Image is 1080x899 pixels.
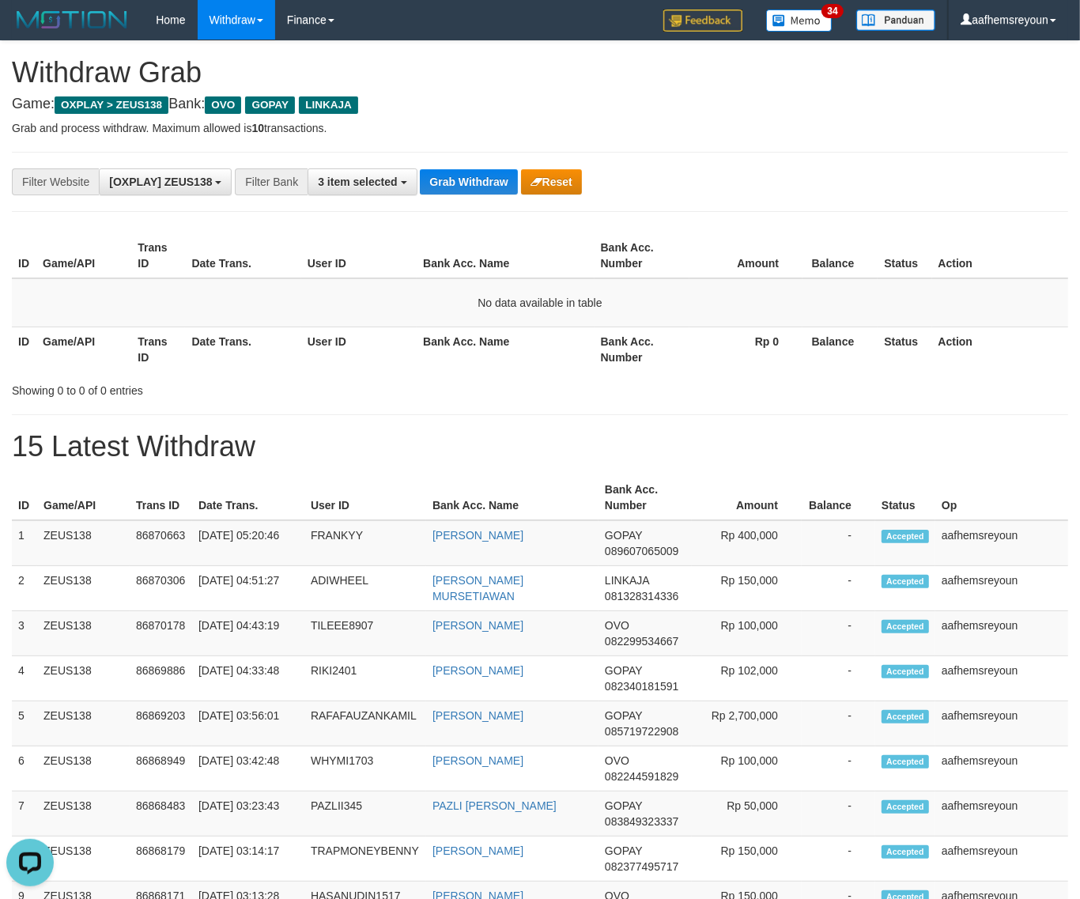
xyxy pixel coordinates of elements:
th: Balance [802,233,878,278]
td: ZEUS138 [37,701,130,746]
th: Game/API [36,327,131,372]
span: Accepted [882,800,929,814]
th: ID [12,327,36,372]
th: Bank Acc. Name [417,327,595,372]
span: Accepted [882,665,929,678]
span: 34 [821,4,843,18]
td: ZEUS138 [37,791,130,837]
td: - [802,611,875,656]
span: [OXPLAY] ZEUS138 [109,176,212,188]
td: RAFAFAUZANKAMIL [304,701,426,746]
button: Open LiveChat chat widget [6,6,54,54]
th: Balance [802,475,875,520]
th: Trans ID [130,475,192,520]
td: 7 [12,791,37,837]
td: 86868179 [130,837,192,882]
th: Bank Acc. Name [417,233,595,278]
td: [DATE] 03:42:48 [192,746,304,791]
div: Filter Website [12,168,99,195]
th: Balance [802,327,878,372]
span: Accepted [882,755,929,769]
td: 5 [12,701,37,746]
img: Feedback.jpg [663,9,742,32]
th: Game/API [37,475,130,520]
td: Rp 50,000 [692,791,802,837]
td: [DATE] 05:20:46 [192,520,304,566]
span: Copy 089607065009 to clipboard [605,545,678,557]
td: 3 [12,611,37,656]
span: Copy 081328314336 to clipboard [605,590,678,602]
span: GOPAY [605,664,642,677]
span: GOPAY [605,844,642,857]
th: Amount [689,233,802,278]
span: 3 item selected [318,176,397,188]
td: PAZLII345 [304,791,426,837]
td: aafhemsreyoun [935,701,1068,746]
td: 86870306 [130,566,192,611]
th: Date Trans. [185,233,300,278]
td: - [802,701,875,746]
span: Copy 082340181591 to clipboard [605,680,678,693]
td: TRAPMONEYBENNY [304,837,426,882]
td: 2 [12,566,37,611]
button: Grab Withdraw [420,169,517,195]
span: LINKAJA [605,574,649,587]
a: [PERSON_NAME] [432,844,523,857]
span: Copy 082377495717 to clipboard [605,860,678,873]
button: 3 item selected [308,168,417,195]
th: Bank Acc. Name [426,475,599,520]
td: 86869886 [130,656,192,701]
td: ZEUS138 [37,611,130,656]
span: GOPAY [605,799,642,812]
span: GOPAY [245,96,295,114]
button: [OXPLAY] ZEUS138 [99,168,232,195]
td: aafhemsreyoun [935,746,1068,791]
span: OVO [205,96,241,114]
img: panduan.png [856,9,935,31]
td: No data available in table [12,278,1068,327]
td: Rp 100,000 [692,611,802,656]
div: Showing 0 to 0 of 0 entries [12,376,438,399]
td: - [802,746,875,791]
td: [DATE] 03:14:17 [192,837,304,882]
th: ID [12,475,37,520]
th: User ID [301,233,417,278]
th: Game/API [36,233,131,278]
h4: Game: Bank: [12,96,1068,112]
td: ZEUS138 [37,520,130,566]
th: Status [878,327,931,372]
p: Grab and process withdraw. Maximum allowed is transactions. [12,120,1068,136]
td: Rp 150,000 [692,566,802,611]
td: [DATE] 04:51:27 [192,566,304,611]
td: 86868483 [130,791,192,837]
td: Rp 100,000 [692,746,802,791]
td: [DATE] 04:33:48 [192,656,304,701]
img: MOTION_logo.png [12,8,132,32]
a: [PERSON_NAME] [432,619,523,632]
td: Rp 400,000 [692,520,802,566]
td: aafhemsreyoun [935,837,1068,882]
td: Rp 102,000 [692,656,802,701]
th: Date Trans. [185,327,300,372]
th: Trans ID [131,327,185,372]
td: aafhemsreyoun [935,520,1068,566]
a: [PERSON_NAME] [432,754,523,767]
span: OXPLAY > ZEUS138 [55,96,168,114]
td: [DATE] 03:56:01 [192,701,304,746]
span: Copy 085719722908 to clipboard [605,725,678,738]
button: Reset [521,169,582,195]
a: [PERSON_NAME] [432,529,523,542]
td: [DATE] 03:23:43 [192,791,304,837]
td: WHYMI1703 [304,746,426,791]
span: GOPAY [605,529,642,542]
a: [PERSON_NAME] [432,664,523,677]
td: RIKI2401 [304,656,426,701]
td: TILEEE8907 [304,611,426,656]
td: 86870663 [130,520,192,566]
th: User ID [301,327,417,372]
div: Filter Bank [235,168,308,195]
td: 86869203 [130,701,192,746]
th: Bank Acc. Number [599,475,692,520]
td: aafhemsreyoun [935,656,1068,701]
th: Date Trans. [192,475,304,520]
